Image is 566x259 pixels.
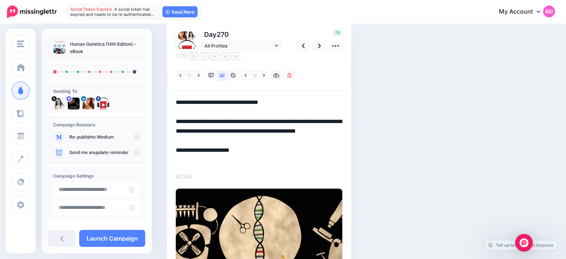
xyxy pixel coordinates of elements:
[201,29,283,40] p: Day
[53,41,66,54] img: 0cddb32d292e8e52ac4e86b75e790073_thumb.jpg
[7,6,57,18] img: Missinglettr
[492,3,555,21] a: My Account
[69,134,92,140] a: Re-publish
[163,6,198,17] a: Read More
[17,41,24,47] img: menu.png
[176,172,342,181] p: #DNA
[53,122,140,127] h4: Campaign Boosters
[485,240,557,250] a: Tell us how we can improve
[70,7,154,17] span: A social token has expired and needs to be re-authenticated…
[53,98,65,109] img: tSvj_Osu-58146.jpg
[53,173,140,179] h4: Campaign Settings
[68,98,80,109] img: 802740b3fb02512f-84599.jpg
[201,41,282,51] a: All Profiles
[69,134,140,140] p: to Medium
[178,31,187,40] img: 1537218439639-55706.png
[187,31,196,40] img: tSvj_Osu-58146.jpg
[333,29,342,36] span: 74
[70,7,113,12] span: Social Token Expired.
[515,234,533,252] div: Open Intercom Messenger
[205,42,273,50] span: All Profiles
[83,98,94,109] img: 1537218439639-55706.png
[53,88,140,94] h4: Sending To
[70,41,140,55] p: Human Genetics (14th Edition) – eBook
[217,31,229,38] span: 270
[94,150,129,155] a: update reminder
[178,40,196,58] img: 307443043_482319977280263_5046162966333289374_n-bsa149661.png
[97,98,109,109] img: 307443043_482319977280263_5046162966333289374_n-bsa149661.png
[69,149,140,156] p: Send me an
